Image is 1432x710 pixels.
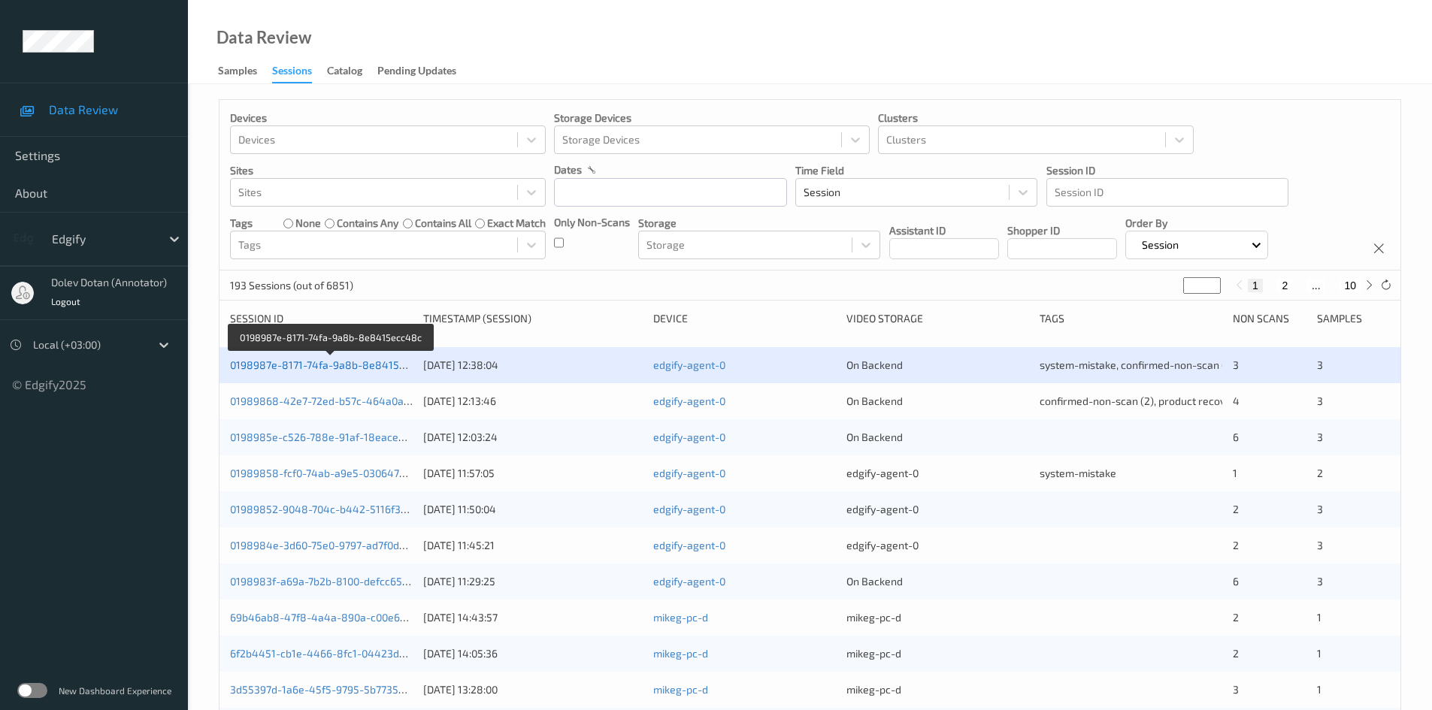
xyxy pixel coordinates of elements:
span: 3 [1233,358,1239,371]
div: mikeg-pc-d [846,646,1029,661]
div: Tags [1040,311,1222,326]
div: [DATE] 14:05:36 [423,646,643,661]
div: [DATE] 11:45:21 [423,538,643,553]
div: Samples [218,63,257,82]
p: Order By [1125,216,1269,231]
div: mikeg-pc-d [846,610,1029,625]
span: 3 [1317,503,1323,515]
div: edgify-agent-0 [846,538,1029,553]
span: 2 [1233,647,1239,660]
span: 2 [1233,503,1239,515]
p: Assistant ID [889,223,999,238]
span: 2 [1233,539,1239,551]
span: 4 [1233,394,1240,407]
div: [DATE] 11:50:04 [423,502,643,517]
p: 193 Sessions (out of 6851) [230,278,353,293]
p: Time Field [795,163,1037,178]
div: edgify-agent-0 [846,466,1029,481]
a: mikeg-pc-d [653,683,708,696]
div: mikeg-pc-d [846,682,1029,697]
span: 2 [1317,467,1323,479]
a: 6f2b4451-cb1e-4466-8fc1-04423d5e30a1 [230,647,434,660]
a: edgify-agent-0 [653,467,725,479]
span: 3 [1317,431,1323,443]
button: 1 [1248,279,1263,292]
a: edgify-agent-0 [653,358,725,371]
a: edgify-agent-0 [653,539,725,551]
a: mikeg-pc-d [653,611,708,624]
a: 0198984e-3d60-75e0-9797-ad7f0db560c2 [230,539,434,551]
div: Samples [1317,311,1390,326]
span: 1 [1317,683,1321,696]
div: On Backend [846,358,1029,373]
span: system-mistake [1040,467,1116,479]
p: Tags [230,216,253,231]
div: Device [653,311,836,326]
div: Session ID [230,311,413,326]
p: Shopper ID [1007,223,1117,238]
div: edgify-agent-0 [846,502,1029,517]
button: 10 [1340,279,1361,292]
div: On Backend [846,574,1029,589]
a: 01989852-9048-704c-b442-5116f36e5863 [230,503,437,515]
a: edgify-agent-0 [653,431,725,443]
p: Session [1137,237,1184,252]
p: Clusters [878,110,1194,125]
a: 0198983f-a69a-7b2b-8100-defcc65e4e9e [230,575,433,588]
div: [DATE] 11:57:05 [423,466,643,481]
a: Samples [218,61,272,82]
span: confirmed-non-scan (2), product recovered, recovered product, failed to recover [1040,394,1425,407]
span: 1 [1317,647,1321,660]
a: edgify-agent-0 [653,503,725,515]
div: [DATE] 12:13:46 [423,394,643,409]
div: [DATE] 11:29:25 [423,574,643,589]
span: 3 [1317,358,1323,371]
div: [DATE] 12:03:24 [423,430,643,445]
label: contains any [337,216,398,231]
a: 0198987e-8171-74fa-9a8b-8e8415ecc48c [230,358,434,371]
button: ... [1307,279,1325,292]
div: Video Storage [846,311,1029,326]
div: [DATE] 14:43:57 [423,610,643,625]
div: Timestamp (Session) [423,311,643,326]
p: Storage Devices [554,110,870,125]
span: 2 [1233,611,1239,624]
span: 1 [1233,467,1237,479]
div: Data Review [216,30,311,45]
button: 2 [1277,279,1292,292]
p: Devices [230,110,546,125]
span: 3 [1317,394,1323,407]
a: mikeg-pc-d [653,647,708,660]
a: 01989858-fcf0-74ab-a9e5-03064703f4a7 [230,467,433,479]
label: none [295,216,321,231]
a: Sessions [272,61,327,83]
div: [DATE] 13:28:00 [423,682,643,697]
p: Storage [638,216,880,231]
span: 3 [1317,539,1323,551]
label: exact match [487,216,546,231]
a: Pending Updates [377,61,471,82]
p: Only Non-Scans [554,215,630,230]
a: edgify-agent-0 [653,575,725,588]
span: 3 [1317,575,1323,588]
div: Catalog [327,63,362,82]
a: 69b46ab8-47f8-4a4a-890a-c00e603b4efc [230,611,440,624]
div: [DATE] 12:38:04 [423,358,643,373]
a: Catalog [327,61,377,82]
div: Pending Updates [377,63,456,82]
span: 6 [1233,431,1239,443]
p: Sites [230,163,546,178]
a: edgify-agent-0 [653,394,725,407]
span: 6 [1233,575,1239,588]
label: contains all [415,216,471,231]
div: Sessions [272,63,312,83]
div: On Backend [846,394,1029,409]
div: Non Scans [1233,311,1306,326]
span: 3 [1233,683,1239,696]
a: 3d55397d-1a6e-45f5-9795-5b7735a9fc1e [230,683,430,696]
div: On Backend [846,430,1029,445]
a: 0198985e-c526-788e-91af-18eace62f512 [230,431,431,443]
span: 1 [1317,611,1321,624]
p: dates [554,162,582,177]
a: 01989868-42e7-72ed-b57c-464a0ad2ca17 [230,394,437,407]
